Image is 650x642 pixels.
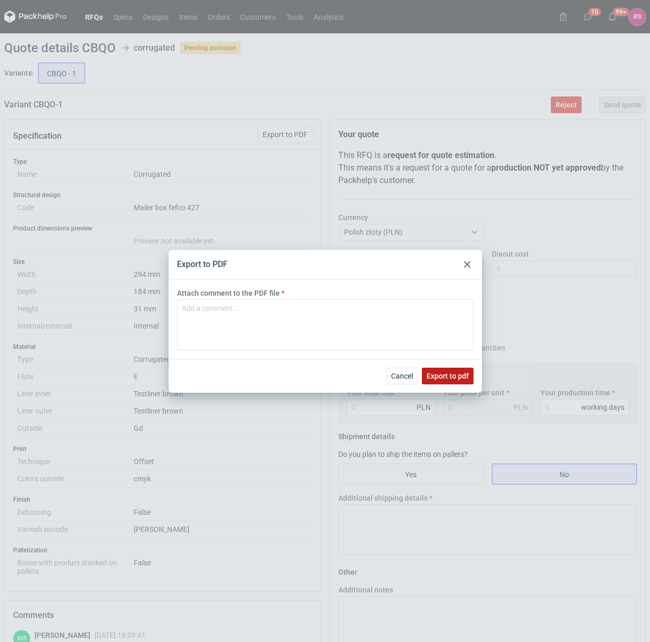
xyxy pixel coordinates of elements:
span: Cancel [391,372,413,380]
button: Cancel [386,368,418,384]
button: Export to pdf [422,368,474,384]
label: Attach comment to the PDF file [177,288,280,298]
span: Export to pdf [427,372,469,380]
div: Export to PDF [177,259,228,270]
